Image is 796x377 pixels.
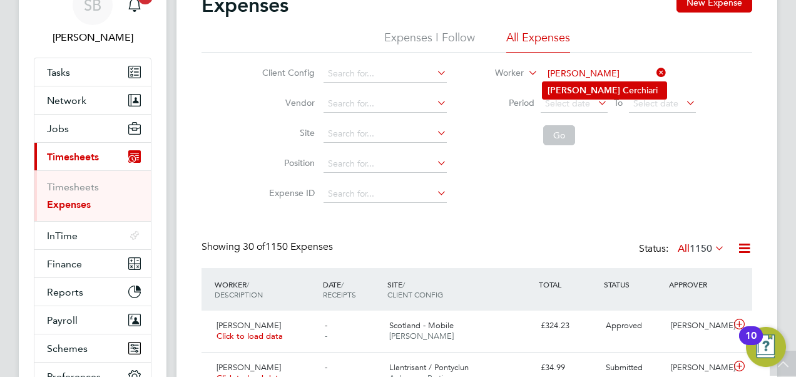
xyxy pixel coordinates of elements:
div: APPROVER [666,273,731,296]
span: Jobs [47,123,69,135]
label: Client Config [258,67,315,78]
button: Jobs [34,115,151,142]
span: [PERSON_NAME] [217,320,281,331]
button: Finance [34,250,151,277]
span: 1150 [690,242,712,255]
span: Select date [545,98,590,109]
div: WORKER [212,273,320,306]
span: Network [47,95,86,106]
span: Submitted [606,362,643,373]
span: [PERSON_NAME] [217,362,281,373]
button: InTime [34,222,151,249]
span: 30 of [243,240,265,253]
label: Vendor [258,97,315,108]
span: DESCRIPTION [215,289,263,299]
button: Schemes [34,334,151,362]
input: Search for... [324,155,447,173]
span: - [325,331,327,341]
a: Timesheets [47,181,99,193]
button: Payroll [34,306,151,334]
span: / [341,279,344,289]
span: To [610,95,626,111]
div: [PERSON_NAME] [666,316,731,336]
div: DATE [320,273,385,306]
span: Tasks [47,66,70,78]
input: Search for... [324,185,447,203]
span: RECEIPTS [323,289,356,299]
div: Status: [639,240,727,258]
span: Click to load data [217,331,283,341]
li: All Expenses [506,30,570,53]
input: Search for... [543,65,666,83]
span: CLIENT CONFIG [387,289,443,299]
span: Sofia Bari [34,30,151,45]
button: Open Resource Center, 10 new notifications [746,327,786,367]
div: STATUS [601,273,666,296]
div: SITE [384,273,536,306]
input: Search for... [324,65,447,83]
span: Select date [633,98,678,109]
button: Reports [34,278,151,306]
label: All [678,242,725,255]
div: 10 [745,336,757,352]
span: Scotland - Mobile [389,320,454,331]
span: [PERSON_NAME] [389,331,454,341]
b: [PERSON_NAME] [548,85,620,96]
div: Timesheets [34,170,151,221]
span: - [325,320,327,331]
label: Site [258,127,315,138]
span: Approved [606,320,642,331]
a: Tasks [34,58,151,86]
button: Network [34,86,151,114]
span: InTime [47,230,78,242]
label: Expense ID [258,187,315,199]
a: Expenses [47,199,91,210]
button: Timesheets [34,143,151,170]
b: Cer [623,85,637,96]
input: Search for... [324,95,447,113]
label: Worker [467,67,524,80]
li: Expenses I Follow [384,30,475,53]
input: Search for... [324,125,447,143]
div: TOTAL [536,273,601,296]
span: / [402,279,405,289]
div: £324.23 [536,316,601,336]
span: Payroll [47,314,78,326]
span: / [247,279,249,289]
span: Finance [47,258,82,270]
span: 1150 Expenses [243,240,333,253]
label: Position [258,157,315,168]
li: chiari [543,82,666,99]
span: Timesheets [47,151,99,163]
label: Period [478,97,534,108]
span: Reports [47,286,83,298]
span: Schemes [47,343,88,354]
span: - [325,362,327,373]
div: Showing [202,240,335,254]
span: Llantrisant / Pontyclun [389,362,469,373]
button: Go [543,125,575,145]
